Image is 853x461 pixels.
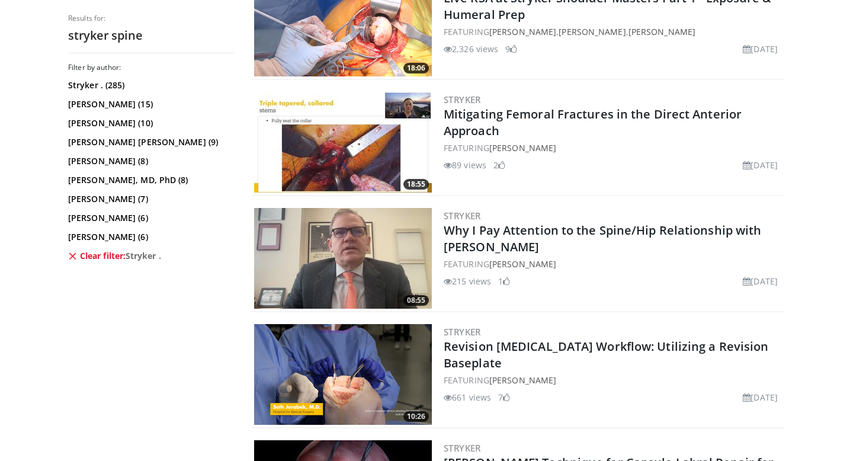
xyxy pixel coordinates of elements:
[489,258,556,270] a: [PERSON_NAME]
[126,250,161,262] span: Stryker .
[444,222,761,255] a: Why I Pay Attention to the Spine/Hip Relationship with [PERSON_NAME]
[254,92,432,193] a: 18:55
[68,174,231,186] a: [PERSON_NAME], MD, PhD (8)
[68,63,234,72] h3: Filter by author:
[444,25,783,38] div: FEATURING , ,
[444,374,783,386] div: FEATURING
[628,26,695,37] a: [PERSON_NAME]
[68,193,231,205] a: [PERSON_NAME] (7)
[68,117,231,129] a: [PERSON_NAME] (10)
[68,136,231,148] a: [PERSON_NAME] [PERSON_NAME] (9)
[403,63,429,73] span: 18:06
[444,210,481,222] a: Stryker
[444,338,768,371] a: Revision [MEDICAL_DATA] Workflow: Utilizing a Revision Baseplate
[444,159,486,171] li: 89 views
[403,411,429,422] span: 10:26
[559,26,626,37] a: [PERSON_NAME]
[505,43,517,55] li: 9
[68,155,231,167] a: [PERSON_NAME] (8)
[444,391,491,404] li: 661 views
[743,43,778,55] li: [DATE]
[444,326,481,338] a: Stryker
[444,442,481,454] a: Stryker
[68,14,234,23] p: Results for:
[254,324,432,425] img: f0308e9a-ff50-4b64-b2cd-b97fc4ddd6a9.png.300x170_q85_crop-smart_upscale.png
[403,179,429,190] span: 18:55
[444,275,491,287] li: 215 views
[743,159,778,171] li: [DATE]
[498,275,510,287] li: 1
[68,212,231,224] a: [PERSON_NAME] (6)
[68,231,231,243] a: [PERSON_NAME] (6)
[489,374,556,386] a: [PERSON_NAME]
[68,79,231,91] a: Stryker . (285)
[254,208,432,309] img: 00fead53-50f5-4006-bf92-6ec7e9172365.300x170_q85_crop-smart_upscale.jpg
[489,26,556,37] a: [PERSON_NAME]
[403,295,429,306] span: 08:55
[254,208,432,309] a: 08:55
[444,142,783,154] div: FEATURING
[444,106,742,139] a: Mitigating Femoral Fractures in the Direct Anterior Approach
[444,43,498,55] li: 2,326 views
[254,92,432,193] img: 6b74bb2b-472e-4d3e-b866-15df13bf8239.300x170_q85_crop-smart_upscale.jpg
[498,391,510,404] li: 7
[68,250,231,262] a: Clear filter:Stryker .
[444,94,481,105] a: Stryker
[68,98,231,110] a: [PERSON_NAME] (15)
[493,159,505,171] li: 2
[743,391,778,404] li: [DATE]
[254,324,432,425] a: 10:26
[68,28,234,43] h2: stryker spine
[444,258,783,270] div: FEATURING
[743,275,778,287] li: [DATE]
[489,142,556,153] a: [PERSON_NAME]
